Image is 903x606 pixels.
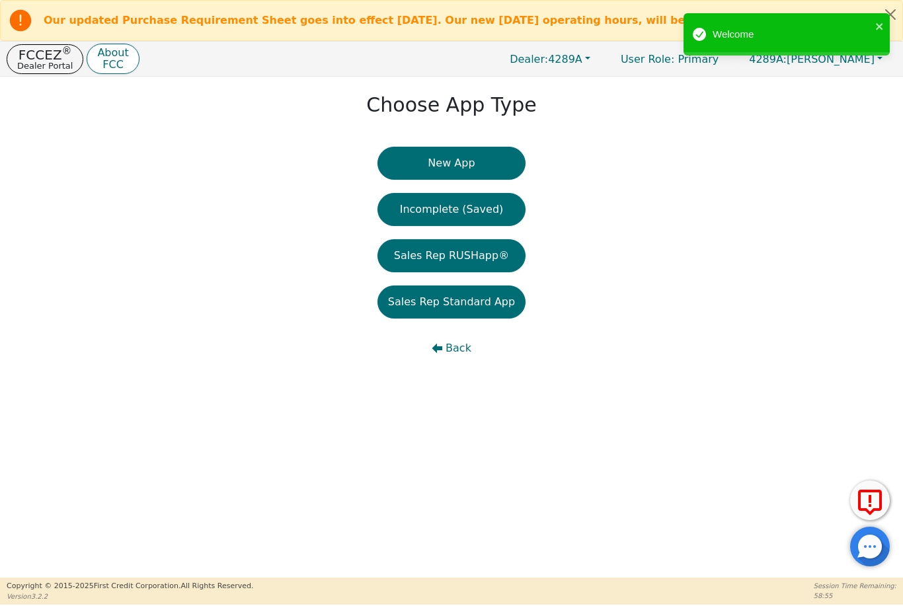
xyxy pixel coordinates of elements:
[7,581,253,592] p: Copyright © 2015- 2025 First Credit Corporation.
[446,340,471,356] span: Back
[377,193,526,226] button: Incomplete (Saved)
[510,53,582,65] span: 4289A
[377,239,526,272] button: Sales Rep RUSHapp®
[7,591,253,601] p: Version 3.2.2
[814,591,896,601] p: 58:55
[608,46,732,72] a: User Role: Primary
[850,480,890,520] button: Report Error to FCC
[97,48,128,58] p: About
[510,53,548,65] span: Dealer:
[97,59,128,70] p: FCC
[713,27,871,42] div: Welcome
[44,14,770,26] b: Our updated Purchase Requirement Sheet goes into effect [DATE]. Our new [DATE] operating hours, w...
[608,46,732,72] p: Primary
[87,44,139,75] button: AboutFCC
[377,147,526,180] button: New App
[17,61,73,70] p: Dealer Portal
[366,93,536,117] h1: Choose App Type
[17,48,73,61] p: FCCEZ
[749,53,875,65] span: [PERSON_NAME]
[377,285,526,319] button: Sales Rep Standard App
[749,53,787,65] span: 4289A:
[62,45,72,57] sup: ®
[621,53,674,65] span: User Role :
[180,582,253,590] span: All Rights Reserved.
[377,332,526,365] button: Back
[7,44,83,74] button: FCCEZ®Dealer Portal
[875,19,884,34] button: close
[496,49,604,69] button: Dealer:4289A
[814,581,896,591] p: Session Time Remaining:
[879,1,902,28] button: Close alert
